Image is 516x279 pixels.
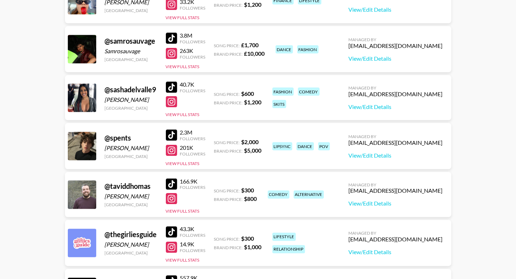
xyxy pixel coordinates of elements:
div: lipsync [272,142,292,151]
button: View Full Stats [166,258,200,263]
div: [GEOGRAPHIC_DATA] [105,202,157,208]
div: Followers [180,5,206,11]
div: @ samrosauvage [105,37,157,45]
div: Followers [180,88,206,93]
div: [EMAIL_ADDRESS][DOMAIN_NAME] [349,42,443,49]
span: Brand Price: [214,197,243,202]
div: dance [276,45,293,54]
a: View/Edit Details [349,6,443,13]
div: Followers [180,248,206,253]
div: @ taviddhomas [105,182,157,191]
div: Followers [180,151,206,157]
div: Samrosauvage [105,48,157,55]
div: Managed By [349,37,443,42]
button: View Full Stats [166,209,200,214]
div: comedy [268,191,289,199]
span: Brand Price: [214,51,243,57]
div: [PERSON_NAME] [105,144,157,152]
div: @ spents [105,133,157,142]
div: 2.3M [180,129,206,136]
a: View/Edit Details [349,249,443,256]
div: 14.9K [180,241,206,248]
a: View/Edit Details [349,103,443,110]
div: [GEOGRAPHIC_DATA] [105,251,157,256]
strong: $ 800 [244,196,257,202]
div: [PERSON_NAME] [105,193,157,200]
span: Brand Price: [214,100,243,105]
div: skits [272,100,286,108]
span: Song Price: [214,140,240,145]
strong: $ 1,200 [244,1,262,8]
div: 43.3K [180,226,206,233]
span: Song Price: [214,188,240,194]
div: lifestyle [272,233,296,241]
button: View Full Stats [166,15,200,20]
strong: $ 300 [241,187,254,194]
strong: $ 5,000 [244,147,262,154]
div: fashion [272,88,294,96]
span: Song Price: [214,43,240,48]
div: Managed By [349,134,443,139]
span: Brand Price: [214,245,243,251]
span: Brand Price: [214,148,243,154]
div: [PERSON_NAME] [105,241,157,248]
div: [GEOGRAPHIC_DATA] [105,8,157,13]
div: [EMAIL_ADDRESS][DOMAIN_NAME] [349,187,443,195]
div: Managed By [349,231,443,236]
div: [GEOGRAPHIC_DATA] [105,105,157,111]
a: View/Edit Details [349,152,443,159]
div: relationship [272,245,305,253]
div: [PERSON_NAME] [105,96,157,103]
strong: $ 2,000 [241,138,259,145]
div: Managed By [349,85,443,91]
strong: $ 1,000 [244,244,262,251]
span: Song Price: [214,92,240,97]
div: Followers [180,233,206,238]
div: 166.9K [180,178,206,185]
div: Followers [180,185,206,190]
div: 201K [180,144,206,151]
a: View/Edit Details [349,200,443,207]
strong: $ 300 [241,235,254,242]
div: Followers [180,39,206,44]
strong: $ 1,200 [244,99,262,105]
div: [EMAIL_ADDRESS][DOMAIN_NAME] [349,139,443,146]
div: 40.7K [180,81,206,88]
div: [EMAIL_ADDRESS][DOMAIN_NAME] [349,91,443,98]
div: dance [297,142,314,151]
div: comedy [298,88,320,96]
span: Brand Price: [214,2,243,8]
div: fashion [297,45,319,54]
div: [EMAIL_ADDRESS][DOMAIN_NAME] [349,236,443,243]
strong: $ 600 [241,90,254,97]
div: Followers [180,136,206,141]
div: [GEOGRAPHIC_DATA] [105,154,157,159]
strong: £ 10,000 [244,50,265,57]
a: View/Edit Details [349,55,443,62]
button: View Full Stats [166,64,200,69]
div: [GEOGRAPHIC_DATA] [105,57,157,62]
div: alternative [294,191,324,199]
div: 3.8M [180,32,206,39]
div: 263K [180,47,206,54]
div: @ thegirliesguide [105,230,157,239]
div: Followers [180,54,206,60]
button: View Full Stats [166,112,200,117]
div: Managed By [349,182,443,187]
span: Song Price: [214,237,240,242]
strong: £ 1,700 [241,42,259,48]
div: @ sashadelvalle9 [105,85,157,94]
button: View Full Stats [166,161,200,166]
div: pov [318,142,330,151]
